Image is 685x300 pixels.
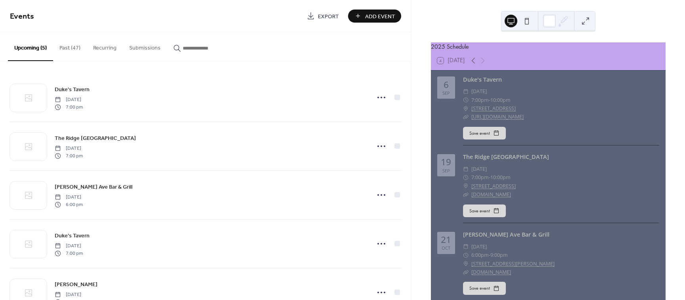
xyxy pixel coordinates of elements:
[348,10,401,23] button: Add Event
[442,246,450,250] div: Oct
[55,86,90,94] span: Duke's Tavern
[55,280,98,289] a: [PERSON_NAME]
[55,194,83,201] span: [DATE]
[471,87,487,96] span: [DATE]
[463,165,469,173] div: ​
[463,87,469,96] div: ​
[471,251,489,259] span: 6:00pm
[463,204,506,217] button: Save event
[471,113,524,120] a: [URL][DOMAIN_NAME]
[471,182,516,190] a: [STREET_ADDRESS]
[463,190,469,199] div: ​
[55,183,132,191] span: [PERSON_NAME] Ave Bar & Grill
[463,260,469,268] div: ​
[489,173,490,182] span: -
[463,231,549,238] a: [PERSON_NAME] Ave Bar & Grill
[10,9,34,24] span: Events
[55,232,90,240] span: Duke's Tavern
[463,153,549,161] a: The Ridge [GEOGRAPHIC_DATA]
[471,165,487,173] span: [DATE]
[55,96,83,103] span: [DATE]
[463,113,469,121] div: ​
[55,85,90,94] a: Duke's Tavern
[463,96,469,104] div: ​
[463,76,502,83] a: Duke's Tavern
[463,251,469,259] div: ​
[444,80,449,90] div: 6
[55,134,136,143] a: The Ridge [GEOGRAPHIC_DATA]
[87,32,123,60] button: Recurring
[471,260,555,268] a: [STREET_ADDRESS][PERSON_NAME]
[442,168,450,173] div: Sep
[365,12,395,21] span: Add Event
[471,243,487,251] span: [DATE]
[490,173,511,182] span: 10:00pm
[463,243,469,251] div: ​
[463,268,469,276] div: ​
[471,104,516,113] a: [STREET_ADDRESS]
[318,12,339,21] span: Export
[123,32,167,60] button: Submissions
[471,191,511,198] a: [DOMAIN_NAME]
[463,173,469,182] div: ​
[441,158,451,167] div: 19
[55,243,83,250] span: [DATE]
[55,281,98,289] span: [PERSON_NAME]
[463,104,469,113] div: ​
[301,10,345,23] a: Export
[490,251,508,259] span: 9:00pm
[55,182,132,191] a: [PERSON_NAME] Ave Bar & Grill
[489,96,490,104] span: -
[463,127,506,139] button: Save event
[463,282,506,294] button: Save event
[490,96,511,104] span: 10:00pm
[463,182,469,190] div: ​
[442,91,450,95] div: Sep
[55,250,83,257] span: 7:00 pm
[55,201,83,208] span: 6:00 pm
[471,96,489,104] span: 7:00pm
[471,173,489,182] span: 7:00pm
[431,42,666,51] div: 2025 Schedule
[441,235,451,245] div: 21
[55,231,90,240] a: Duke's Tavern
[489,251,490,259] span: -
[471,269,511,275] a: [DOMAIN_NAME]
[55,291,83,298] span: [DATE]
[55,145,83,152] span: [DATE]
[55,152,83,159] span: 7:00 pm
[55,103,83,111] span: 7:00 pm
[53,32,87,60] button: Past (47)
[8,32,53,61] button: Upcoming (5)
